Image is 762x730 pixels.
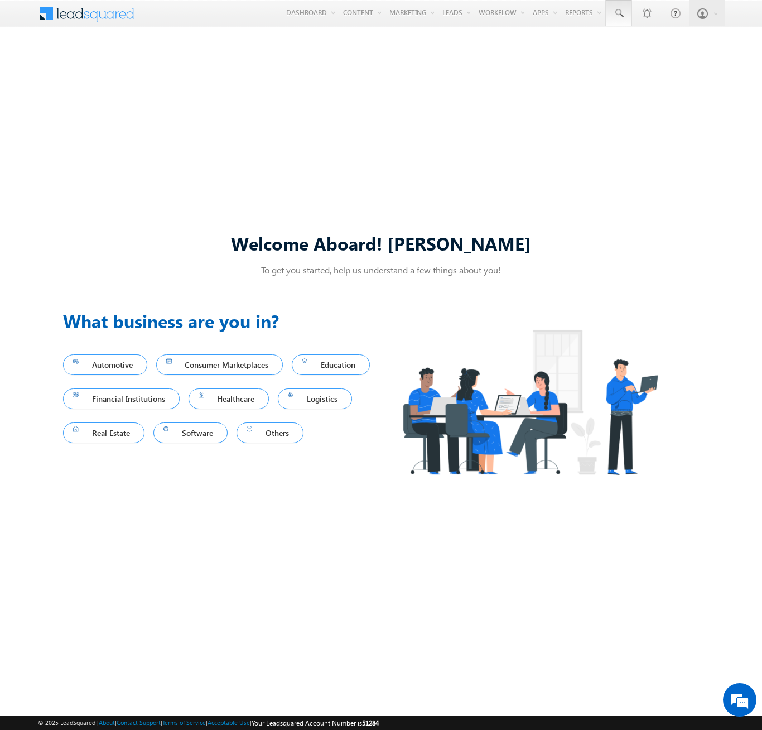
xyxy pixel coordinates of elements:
span: Consumer Marketplaces [166,357,273,372]
a: About [99,719,115,726]
span: Logistics [288,391,342,406]
a: Contact Support [117,719,161,726]
span: Your Leadsquared Account Number is [252,719,379,727]
span: Financial Institutions [73,391,170,406]
span: Education [302,357,360,372]
a: Acceptable Use [208,719,250,726]
span: Software [163,425,218,440]
span: Automotive [73,357,137,372]
span: Real Estate [73,425,134,440]
a: Terms of Service [162,719,206,726]
p: To get you started, help us understand a few things about you! [63,264,699,276]
span: © 2025 LeadSquared | | | | | [38,718,379,728]
span: Healthcare [199,391,259,406]
h3: What business are you in? [63,308,381,334]
div: Welcome Aboard! [PERSON_NAME] [63,231,699,255]
img: Industry.png [381,308,679,497]
span: 51284 [362,719,379,727]
span: Others [247,425,293,440]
